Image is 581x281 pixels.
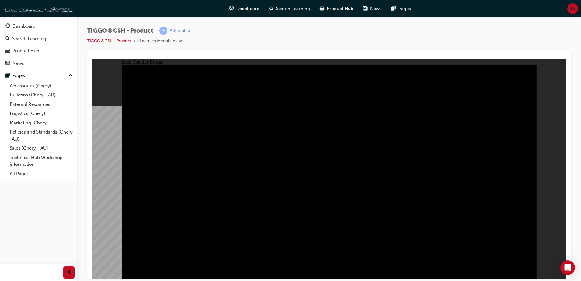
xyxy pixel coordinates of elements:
[567,3,578,14] button: TS
[7,153,75,169] a: Technical Hub Workshop information
[87,38,131,43] a: TIGGO 8 CSH - Product
[2,70,75,81] button: Pages
[7,100,75,109] a: External Resources
[7,169,75,179] a: All Pages
[2,45,75,57] a: Product Hub
[7,90,75,100] a: Bulletins (Chery - AU)
[170,28,190,34] div: Attempted
[363,5,368,12] span: news-icon
[137,38,182,45] li: eLearning Module View
[276,5,310,12] span: Search Learning
[12,47,39,54] div: Product Hub
[2,58,75,69] a: News
[370,5,382,12] span: News
[87,27,153,34] span: TIGGO 8 CSH - Product
[229,5,234,12] span: guage-icon
[12,23,36,30] div: Dashboard
[5,36,10,42] span: search-icon
[12,35,46,42] div: Search Learning
[5,24,10,29] span: guage-icon
[570,5,575,12] span: TS
[12,60,24,67] div: News
[269,5,273,12] span: search-icon
[327,5,353,12] span: Product Hub
[236,5,260,12] span: Dashboard
[398,5,411,12] span: Pages
[315,2,358,15] a: car-iconProduct Hub
[264,2,315,15] a: search-iconSearch Learning
[7,127,75,144] a: Policies and Standards (Chery -AU)
[5,48,10,54] span: car-icon
[3,2,73,15] img: oneconnect
[358,2,387,15] a: news-iconNews
[7,118,75,128] a: Marketing (Chery)
[5,61,10,66] span: news-icon
[225,2,264,15] a: guage-iconDashboard
[68,72,73,80] span: up-icon
[12,72,25,79] div: Pages
[7,144,75,153] a: Sales (Chery - AU)
[560,260,575,275] div: Open Intercom Messenger
[320,5,324,12] span: car-icon
[5,73,10,78] span: pages-icon
[391,5,396,12] span: pages-icon
[7,81,75,91] a: Accessories (Chery)
[7,109,75,118] a: Logistics (Chery)
[159,27,167,35] span: learningRecordVerb_ATTEMPT-icon
[387,2,416,15] a: pages-iconPages
[2,33,75,44] a: Search Learning
[156,27,157,34] span: |
[67,269,71,276] span: prev-icon
[2,19,75,70] button: DashboardSearch LearningProduct HubNews
[2,21,75,32] a: Dashboard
